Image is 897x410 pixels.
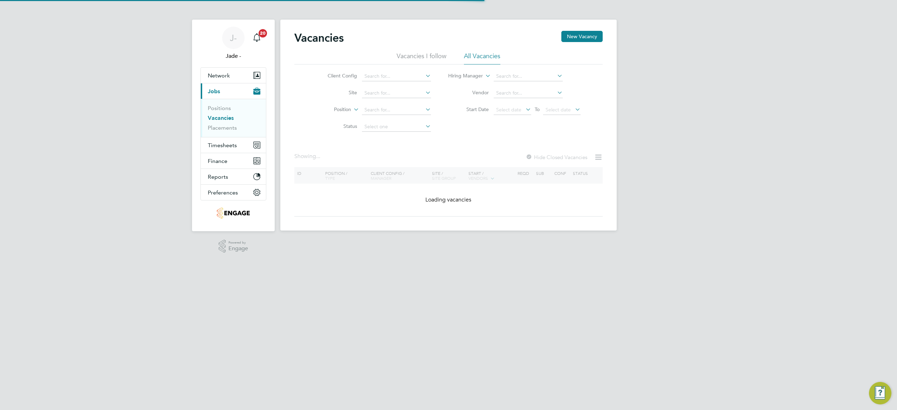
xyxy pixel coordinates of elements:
span: Reports [208,173,228,180]
span: Powered by [228,240,248,246]
nav: Main navigation [192,20,275,231]
a: Go to home page [200,207,266,219]
button: Engage Resource Center [869,382,891,404]
input: Search for... [362,105,431,115]
span: ... [316,153,320,160]
input: Search for... [362,71,431,81]
button: Reports [201,169,266,184]
span: Select date [496,107,521,113]
label: Vendor [448,89,489,96]
a: Vacancies [208,115,234,121]
span: To [533,105,542,114]
label: Status [317,123,357,129]
a: Powered byEngage [219,240,248,253]
span: Jade - [200,52,266,60]
button: New Vacancy [561,31,603,42]
span: Timesheets [208,142,237,149]
div: Showing [294,153,322,160]
label: Hide Closed Vacancies [526,154,587,160]
label: Client Config [317,73,357,79]
a: Placements [208,124,237,131]
label: Start Date [448,106,489,112]
img: thornbaker-logo-retina.png [217,207,249,219]
label: Site [317,89,357,96]
input: Search for... [494,88,563,98]
input: Select one [362,122,431,132]
button: Timesheets [201,137,266,153]
span: Finance [208,158,227,164]
span: Network [208,72,230,79]
button: Network [201,68,266,83]
h2: Vacancies [294,31,344,45]
button: Finance [201,153,266,169]
a: Positions [208,105,231,111]
button: Jobs [201,83,266,99]
li: Vacancies I follow [397,52,446,64]
a: 20 [250,27,264,49]
span: J- [230,33,237,42]
span: Preferences [208,189,238,196]
span: Select date [546,107,571,113]
input: Search for... [362,88,431,98]
span: Engage [228,246,248,252]
div: Jobs [201,99,266,137]
label: Position [311,106,351,113]
a: J-Jade - [200,27,266,60]
span: 20 [259,29,267,37]
label: Hiring Manager [443,73,483,80]
input: Search for... [494,71,563,81]
span: Jobs [208,88,220,95]
button: Preferences [201,185,266,200]
li: All Vacancies [464,52,500,64]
